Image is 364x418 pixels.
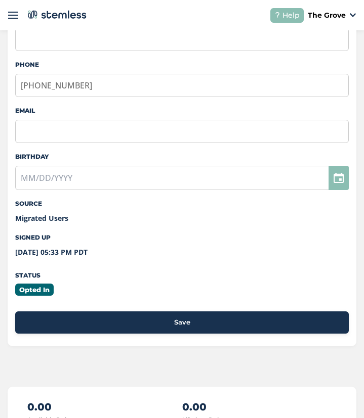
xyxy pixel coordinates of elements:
span: Help [282,10,300,21]
label: Birthday [15,153,49,160]
label: Migrated Users [15,213,68,223]
label: [DATE] 05:33 PM PDT [15,247,88,257]
iframe: Chat Widget [313,369,364,418]
label: Opted In [15,284,54,296]
img: logo-dark-0685b13c.svg [26,7,87,22]
p: The Grove [308,10,346,21]
img: icon-menu-open-1b7a8edd.svg [8,10,18,20]
label: Phone [15,61,39,68]
label: Status [15,271,41,279]
p: 0.00 [27,399,182,414]
button: Save [15,311,349,334]
img: icon-help-white-03924b79.svg [274,12,280,18]
label: Source [15,200,42,207]
label: Email [15,107,35,114]
p: 0.00 [182,399,337,414]
input: MM/DD/YYYY [15,166,349,190]
label: Signed up [15,234,51,241]
img: icon_down-arrow-small-66adaf34.svg [350,13,356,17]
span: Save [174,317,190,328]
